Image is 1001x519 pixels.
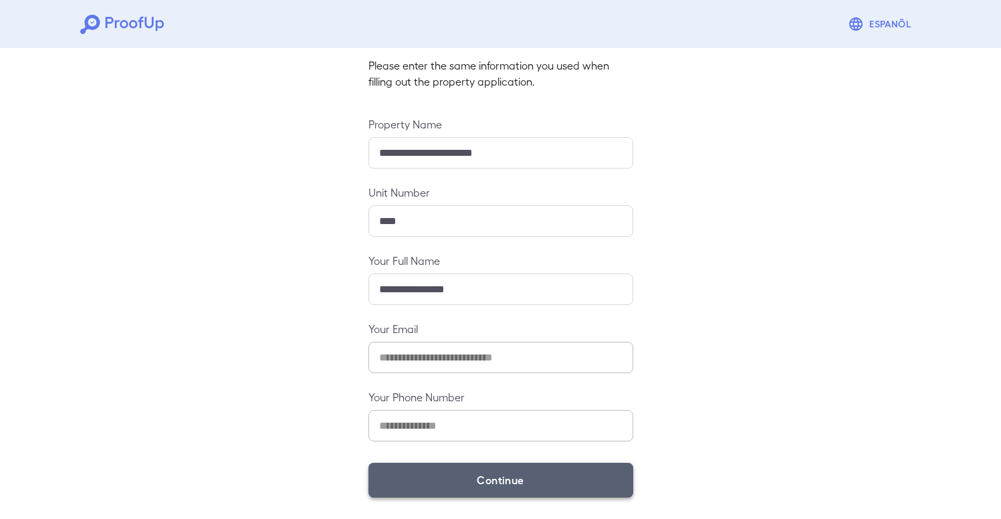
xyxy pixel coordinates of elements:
label: Your Full Name [368,253,633,268]
button: Continue [368,463,633,498]
p: Please enter the same information you used when filling out the property application. [368,58,633,90]
label: Unit Number [368,185,633,200]
label: Your Phone Number [368,389,633,405]
label: Your Email [368,321,633,336]
label: Property Name [368,116,633,132]
button: Espanõl [843,11,921,37]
